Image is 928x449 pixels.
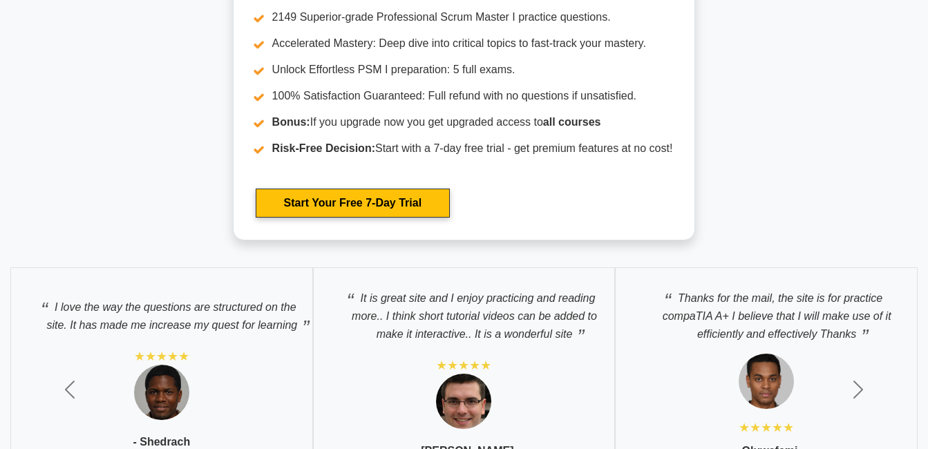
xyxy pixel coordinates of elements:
[739,354,794,409] img: Testimonial 1
[256,189,450,218] a: Start Your Free 7-Day Trial
[436,374,491,429] img: Testimonial 1
[739,419,794,436] div: ★★★★★
[134,365,189,420] img: Testimonial 1
[134,348,189,365] div: ★★★★★
[328,282,601,343] p: It is great site and I enjoy practicing and reading more.. I think short tutorial videos can be a...
[436,357,491,374] div: ★★★★★
[629,282,903,343] p: Thanks for the mail, the site is for practice compaTIA A+ I believe that I will make use of it ef...
[25,291,299,334] p: I love the way the questions are structured on the site. It has made me increase my quest for lea...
